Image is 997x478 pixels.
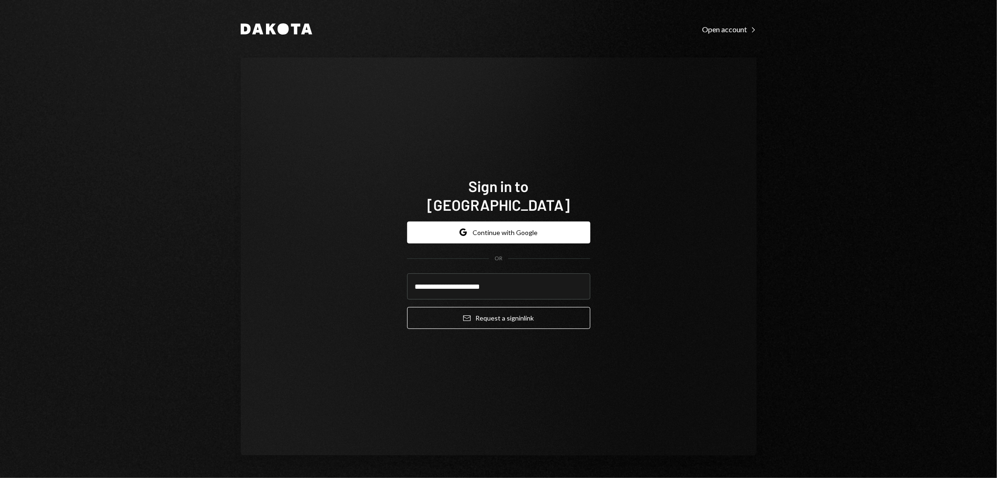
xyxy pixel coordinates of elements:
div: OR [495,255,502,263]
button: Continue with Google [407,221,590,243]
a: Open account [703,24,757,34]
button: Request a signinlink [407,307,590,329]
h1: Sign in to [GEOGRAPHIC_DATA] [407,177,590,214]
div: Open account [703,25,757,34]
